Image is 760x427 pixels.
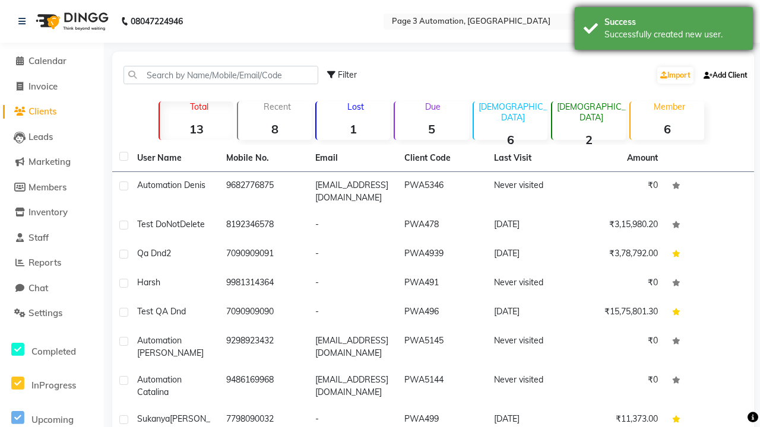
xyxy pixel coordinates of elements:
span: Harsh [137,277,160,288]
th: Mobile No. [219,145,308,172]
div: Successfully created new user. [604,28,744,41]
td: [DATE] [487,298,576,327]
td: 7090909090 [219,298,308,327]
span: Filter [338,69,357,80]
span: Upcoming [31,414,74,425]
a: Reports [3,256,101,270]
td: - [308,240,397,269]
strong: 13 [160,122,233,136]
span: Marketing [28,156,71,167]
td: PWA491 [397,269,486,298]
td: 9486169968 [219,367,308,406]
th: Client Code [397,145,486,172]
span: Automation [PERSON_NAME] [137,335,204,358]
td: [DATE] [487,211,576,240]
span: Chat [28,282,48,294]
th: Amount [620,145,665,171]
b: 08047224946 [131,5,183,38]
td: ₹15,75,801.30 [576,298,665,327]
span: Staff [28,232,49,243]
a: Import [657,67,693,84]
td: [DATE] [487,240,576,269]
a: Settings [3,307,101,320]
a: Calendar [3,55,101,68]
p: [DEMOGRAPHIC_DATA] [557,101,626,123]
span: Settings [28,307,62,318]
td: - [308,211,397,240]
td: ₹3,78,792.00 [576,240,665,269]
td: 9682776875 [219,172,308,211]
td: ₹3,15,980.20 [576,211,665,240]
span: Invoice [28,81,58,92]
strong: 1 [316,122,390,136]
span: Leads [28,131,53,142]
span: Calendar [28,55,66,66]
p: Due [397,101,468,112]
td: ₹0 [576,367,665,406]
th: Email [308,145,397,172]
td: PWA5145 [397,327,486,367]
span: Automation Denis [137,180,205,190]
a: Inventory [3,206,101,219]
a: Add Client [701,67,750,84]
td: - [308,298,397,327]
a: Chat [3,282,101,295]
td: PWA496 [397,298,486,327]
td: ₹0 [576,269,665,298]
a: Members [3,181,101,195]
td: Never visited [487,172,576,211]
td: [EMAIL_ADDRESS][DOMAIN_NAME] [308,367,397,406]
td: 7090909091 [219,240,308,269]
td: PWA478 [397,211,486,240]
td: Never visited [487,367,576,406]
td: 8192346578 [219,211,308,240]
strong: 2 [552,132,626,147]
span: Members [28,181,66,193]
span: Test QA Dnd [137,306,186,317]
td: Never visited [487,327,576,367]
div: Success [604,16,744,28]
td: PWA4939 [397,240,486,269]
a: Invoice [3,80,101,94]
p: [DEMOGRAPHIC_DATA] [479,101,547,123]
span: Test DoNotDelete [137,219,205,230]
td: [EMAIL_ADDRESS][DOMAIN_NAME] [308,172,397,211]
strong: 5 [395,122,468,136]
span: InProgress [31,380,76,391]
span: Reports [28,257,61,268]
p: Lost [321,101,390,112]
p: Total [164,101,233,112]
input: Search by Name/Mobile/Email/Code [123,66,318,84]
td: [EMAIL_ADDRESS][DOMAIN_NAME] [308,327,397,367]
td: PWA5144 [397,367,486,406]
td: PWA5346 [397,172,486,211]
a: Leads [3,130,101,144]
td: ₹0 [576,172,665,211]
span: Inventory [28,206,68,218]
a: Staff [3,231,101,245]
td: 9298923432 [219,327,308,367]
span: Clients [28,106,56,117]
a: Clients [3,105,101,119]
a: Marketing [3,155,101,169]
td: 9981314364 [219,269,308,298]
span: Automation Catalina [137,374,182,397]
p: Recent [243,101,312,112]
span: Qa Dnd2 [137,248,171,259]
strong: 6 [474,132,547,147]
td: Never visited [487,269,576,298]
th: Last Visit [487,145,576,172]
p: Member [635,101,704,112]
th: User Name [130,145,219,172]
strong: 8 [238,122,312,136]
td: - [308,269,397,298]
td: ₹0 [576,327,665,367]
span: Sukanya [137,413,170,424]
strong: 6 [631,122,704,136]
span: Completed [31,346,76,357]
img: logo [30,5,112,38]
